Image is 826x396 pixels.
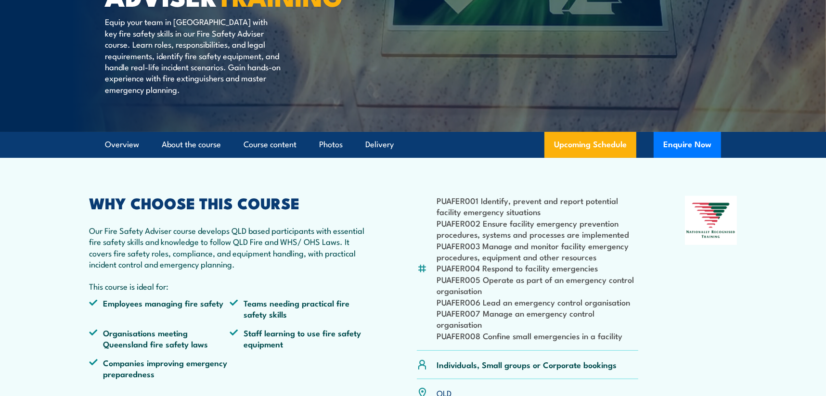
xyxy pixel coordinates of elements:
li: Organisations meeting Queensland fire safety laws [89,327,230,350]
li: Staff learning to use fire safety equipment [230,327,370,350]
button: Enquire Now [654,132,721,158]
a: Overview [105,132,139,157]
p: Equip your team in [GEOGRAPHIC_DATA] with key fire safety skills in our Fire Safety Adviser cours... [105,16,281,95]
li: PUAFER008 Confine small emergencies in a facility [437,330,638,341]
li: PUAFER006 Lead an emergency control organisation [437,296,638,307]
li: Companies improving emergency preparedness [89,357,230,380]
p: Individuals, Small groups or Corporate bookings [437,359,617,370]
li: PUAFER001 Identify, prevent and report potential facility emergency situations [437,195,638,217]
img: Nationally Recognised Training logo. [685,196,737,245]
a: About the course [162,132,221,157]
h2: WHY CHOOSE THIS COURSE [89,196,370,209]
li: PUAFER004 Respond to facility emergencies [437,262,638,273]
li: PUAFER007 Manage an emergency control organisation [437,307,638,330]
a: Delivery [365,132,394,157]
li: PUAFER002 Ensure facility emergency prevention procedures, systems and processes are implemented [437,217,638,240]
li: PUAFER005 Operate as part of an emergency control organisation [437,274,638,296]
li: Teams needing practical fire safety skills [230,297,370,320]
a: Course content [244,132,297,157]
a: Photos [319,132,343,157]
p: This course is ideal for: [89,281,370,292]
p: Our Fire Safety Adviser course develops QLD based participants with essential fire safety skills ... [89,225,370,270]
a: Upcoming Schedule [544,132,636,158]
li: PUAFER003 Manage and monitor facility emergency procedures, equipment and other resources [437,240,638,263]
li: Employees managing fire safety [89,297,230,320]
